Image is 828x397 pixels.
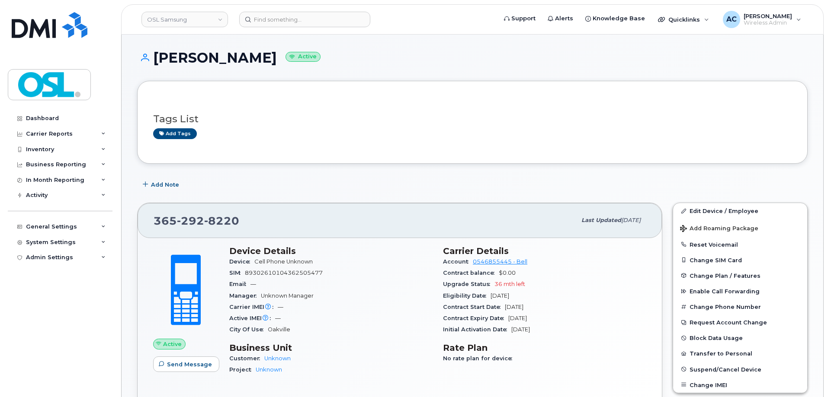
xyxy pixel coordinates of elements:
button: Change SIM Card [673,252,807,268]
span: Suspend/Cancel Device [690,366,761,372]
span: Add Roaming Package [680,225,758,233]
span: Send Message [167,360,212,368]
button: Suspend/Cancel Device [673,362,807,377]
button: Change IMEI [673,377,807,393]
span: Oakville [268,326,290,333]
button: Transfer to Personal [673,346,807,361]
span: — [275,315,281,321]
a: Edit Device / Employee [673,203,807,219]
h3: Rate Plan [443,343,646,353]
span: Manager [229,292,261,299]
span: Contract balance [443,270,499,276]
span: No rate plan for device [443,355,517,362]
a: Unknown [256,366,282,373]
h3: Device Details [229,246,433,256]
span: SIM [229,270,245,276]
span: — [250,281,256,287]
span: — [278,304,283,310]
span: 365 [154,214,239,227]
h3: Tags List [153,114,792,124]
span: Eligibility Date [443,292,491,299]
span: [DATE] [491,292,509,299]
button: Add Roaming Package [673,219,807,237]
button: Block Data Usage [673,330,807,346]
h3: Carrier Details [443,246,646,256]
h1: [PERSON_NAME] [137,50,808,65]
span: Customer [229,355,264,362]
span: [DATE] [508,315,527,321]
a: Unknown [264,355,291,362]
span: Contract Expiry Date [443,315,508,321]
span: Active [163,340,182,348]
span: Active IMEI [229,315,275,321]
button: Reset Voicemail [673,237,807,252]
button: Add Note [137,177,186,192]
span: Account [443,258,473,265]
small: Active [286,52,321,62]
button: Request Account Change [673,314,807,330]
button: Enable Call Forwarding [673,283,807,299]
span: Add Note [151,181,179,189]
span: [DATE] [621,217,641,223]
span: Email [229,281,250,287]
span: Device [229,258,254,265]
span: [DATE] [511,326,530,333]
h3: Business Unit [229,343,433,353]
span: Contract Start Date [443,304,505,310]
a: 0546855445 - Bell [473,258,527,265]
span: [DATE] [505,304,523,310]
span: Change Plan / Features [690,272,761,279]
a: Add tags [153,128,197,139]
span: Project [229,366,256,373]
span: 292 [177,214,204,227]
span: 89302610104362505477 [245,270,323,276]
span: Enable Call Forwarding [690,288,760,295]
span: City Of Use [229,326,268,333]
span: Upgrade Status [443,281,494,287]
button: Send Message [153,356,219,372]
span: 8220 [204,214,239,227]
span: Cell Phone Unknown [254,258,313,265]
span: Carrier IMEI [229,304,278,310]
span: Unknown Manager [261,292,314,299]
span: 36 mth left [494,281,525,287]
span: Initial Activation Date [443,326,511,333]
button: Change Phone Number [673,299,807,314]
button: Change Plan / Features [673,268,807,283]
span: $0.00 [499,270,516,276]
span: Last updated [581,217,621,223]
